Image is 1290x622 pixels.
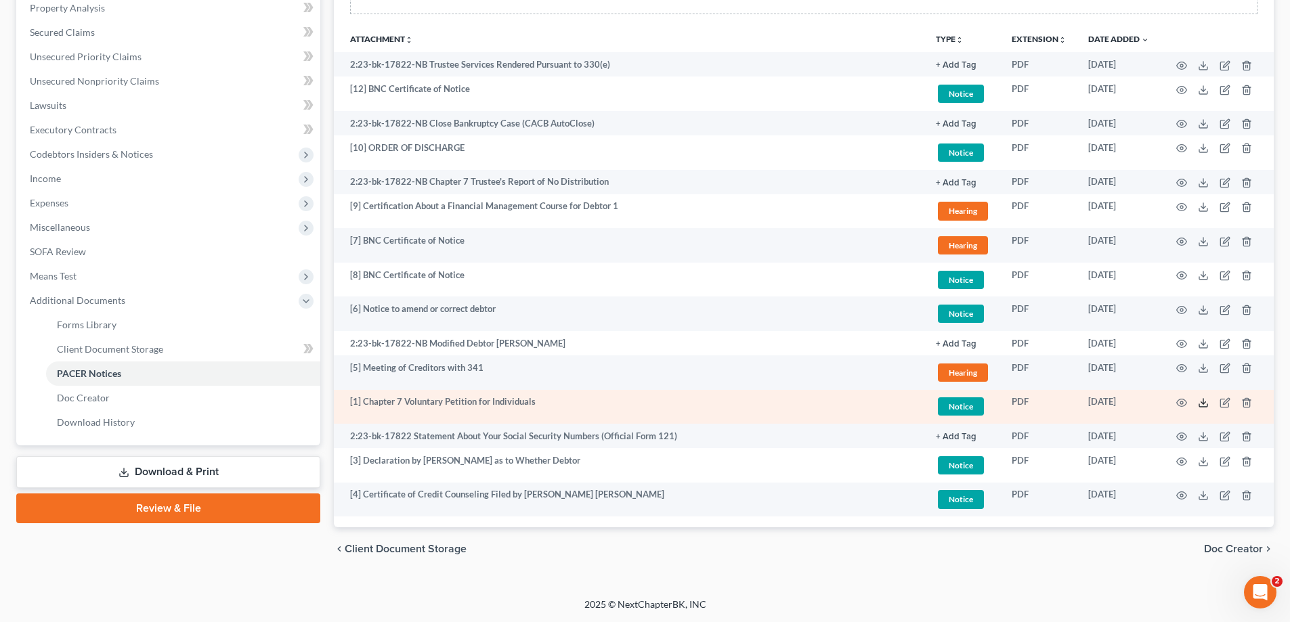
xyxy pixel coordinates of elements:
[1077,76,1160,111] td: [DATE]
[19,93,320,118] a: Lawsuits
[1077,355,1160,390] td: [DATE]
[1001,483,1077,517] td: PDF
[46,386,320,410] a: Doc Creator
[334,390,925,424] td: [1] Chapter 7 Voluntary Petition for Individuals
[1077,331,1160,355] td: [DATE]
[936,488,990,510] a: Notice
[334,228,925,263] td: [7] BNC Certificate of Notice
[1141,36,1149,44] i: expand_more
[1001,76,1077,111] td: PDF
[334,355,925,390] td: [5] Meeting of Creditors with 341
[936,337,990,350] a: + Add Tag
[345,543,467,554] span: Client Document Storage
[1077,296,1160,331] td: [DATE]
[1001,135,1077,170] td: PDF
[30,75,159,87] span: Unsecured Nonpriority Claims
[30,51,142,62] span: Unsecured Priority Claims
[19,45,320,69] a: Unsecured Priority Claims
[938,143,984,162] span: Notice
[938,236,988,254] span: Hearing
[334,483,925,517] td: [4] Certificate of Credit Counseling Filed by [PERSON_NAME] [PERSON_NAME]
[57,343,163,355] span: Client Document Storage
[936,430,990,443] a: + Add Tag
[19,240,320,264] a: SOFA Review
[1001,52,1077,76] td: PDF
[1077,483,1160,517] td: [DATE]
[936,141,990,164] a: Notice
[1001,390,1077,424] td: PDF
[1001,263,1077,297] td: PDF
[30,197,68,208] span: Expenses
[936,303,990,325] a: Notice
[936,432,976,441] button: + Add Tag
[1001,448,1077,483] td: PDF
[57,319,116,330] span: Forms Library
[30,246,86,257] span: SOFA Review
[334,331,925,355] td: 2:23-bk-17822-NB Modified Debtor [PERSON_NAME]
[936,120,976,129] button: + Add Tag
[16,493,320,523] a: Review & File
[57,416,135,428] span: Download History
[1077,135,1160,170] td: [DATE]
[334,296,925,331] td: [6] Notice to amend or correct debtor
[259,598,1031,622] div: 2025 © NextChapterBK, INC
[1077,390,1160,424] td: [DATE]
[938,363,988,382] span: Hearing
[19,20,320,45] a: Secured Claims
[30,148,153,160] span: Codebtors Insiders & Notices
[936,234,990,257] a: Hearing
[936,454,990,476] a: Notice
[1204,543,1263,554] span: Doc Creator
[936,35,964,44] button: TYPEunfold_more
[1058,36,1067,44] i: unfold_more
[1088,34,1149,44] a: Date Added expand_more
[46,337,320,361] a: Client Document Storage
[938,490,984,508] span: Notice
[1244,576,1276,608] iframe: Intercom live chat
[334,135,925,170] td: [10] ORDER OF DISCHARGE
[1077,52,1160,76] td: [DATE]
[334,52,925,76] td: 2:23-bk-17822-NB Trustee Services Rendered Pursuant to 330(e)
[30,294,125,306] span: Additional Documents
[1001,355,1077,390] td: PDF
[1077,448,1160,483] td: [DATE]
[334,170,925,194] td: 2:23-bk-17822-NB Chapter 7 Trustee's Report of No Distribution
[936,179,976,187] button: + Add Tag
[1077,263,1160,297] td: [DATE]
[936,200,990,222] a: Hearing
[334,263,925,297] td: [8] BNC Certificate of Notice
[1012,34,1067,44] a: Extensionunfold_more
[30,221,90,233] span: Miscellaneous
[936,58,990,71] a: + Add Tag
[1272,576,1283,587] span: 2
[30,26,95,38] span: Secured Claims
[405,36,413,44] i: unfold_more
[936,269,990,291] a: Notice
[30,99,66,111] span: Lawsuits
[938,397,984,416] span: Notice
[936,117,990,130] a: + Add Tag
[334,424,925,448] td: 2:23-bk-17822 Statement About Your Social Security Numbers (Official Form 121)
[936,361,990,384] a: Hearing
[30,124,116,135] span: Executory Contracts
[30,2,105,14] span: Property Analysis
[1077,228,1160,263] td: [DATE]
[938,456,984,474] span: Notice
[19,69,320,93] a: Unsecured Nonpriority Claims
[334,194,925,229] td: [9] Certification About a Financial Management Course for Debtor 1
[334,111,925,135] td: 2:23-bk-17822-NB Close Bankruptcy Case (CACB AutoClose)
[938,271,984,289] span: Notice
[936,175,990,188] a: + Add Tag
[1263,543,1274,554] i: chevron_right
[1204,543,1274,554] button: Doc Creator chevron_right
[1001,331,1077,355] td: PDF
[936,61,976,70] button: + Add Tag
[16,456,320,488] a: Download & Print
[1001,194,1077,229] td: PDF
[938,305,984,323] span: Notice
[1001,296,1077,331] td: PDF
[1001,111,1077,135] td: PDF
[1077,194,1160,229] td: [DATE]
[46,313,320,337] a: Forms Library
[30,173,61,184] span: Income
